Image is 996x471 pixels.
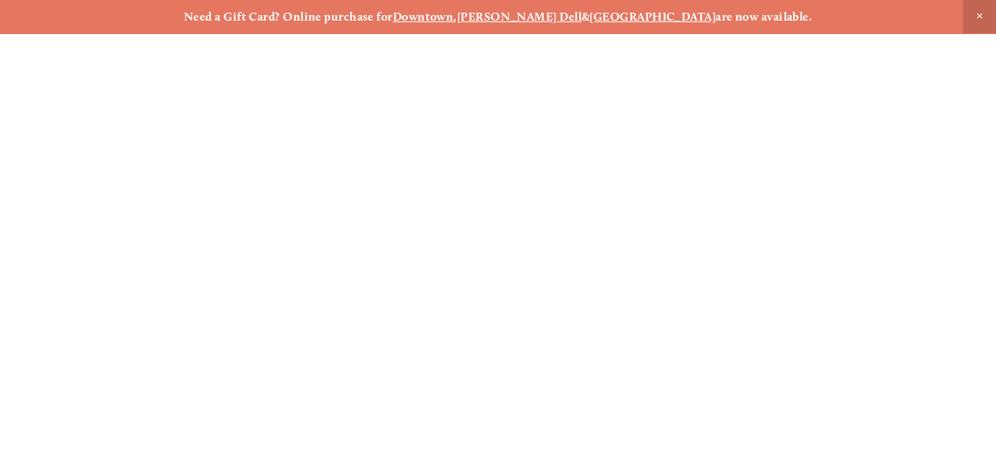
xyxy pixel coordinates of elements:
[457,10,582,24] a: [PERSON_NAME] Dell
[184,10,393,24] strong: Need a Gift Card? Online purchase for
[716,10,812,24] strong: are now available.
[590,10,716,24] a: [GEOGRAPHIC_DATA]
[453,10,456,24] strong: ,
[582,10,590,24] strong: &
[393,10,454,24] a: Downtown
